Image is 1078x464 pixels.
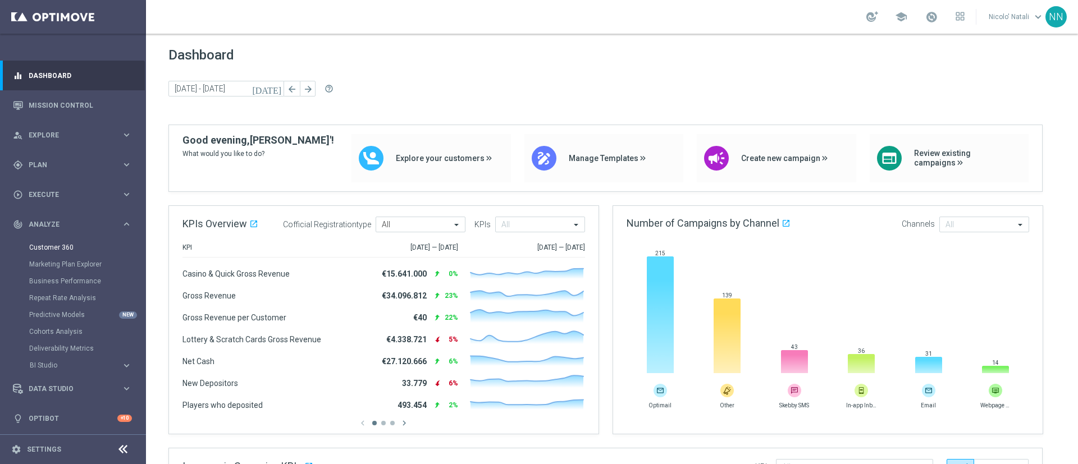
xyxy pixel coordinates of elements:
i: track_changes [13,219,23,229]
div: Analyze [13,219,121,229]
div: Customer 360 [29,239,145,256]
span: Execute [29,191,121,198]
button: BI Studio keyboard_arrow_right [29,361,133,370]
div: Execute [13,190,121,200]
span: BI Studio [30,362,110,369]
a: Repeat Rate Analysis [29,293,117,302]
button: track_changes Analyze keyboard_arrow_right [12,220,133,229]
i: keyboard_arrow_right [121,360,132,371]
i: equalizer [13,71,23,81]
button: equalizer Dashboard [12,71,133,80]
a: Marketing Plan Explorer [29,260,117,269]
div: +10 [117,415,132,422]
span: school [895,11,907,23]
a: Cohorts Analysis [29,327,117,336]
button: Data Studio keyboard_arrow_right [12,384,133,393]
div: Optibot [13,403,132,433]
button: gps_fixed Plan keyboard_arrow_right [12,160,133,169]
i: keyboard_arrow_right [121,219,132,229]
div: Dashboard [13,61,132,90]
i: person_search [13,130,23,140]
i: keyboard_arrow_right [121,130,132,140]
div: Repeat Rate Analysis [29,290,145,306]
div: Mission Control [13,90,132,120]
i: gps_fixed [13,160,23,170]
span: keyboard_arrow_down [1032,11,1044,23]
a: Nicolo' Natalikeyboard_arrow_down [988,8,1045,25]
div: Explore [13,130,121,140]
div: Marketing Plan Explorer [29,256,145,273]
button: Mission Control [12,101,133,110]
a: Optibot [29,403,117,433]
a: Mission Control [29,90,132,120]
i: keyboard_arrow_right [121,159,132,170]
div: Cohorts Analysis [29,323,145,340]
div: Data Studio [13,384,121,394]
button: lightbulb Optibot +10 [12,414,133,423]
i: keyboard_arrow_right [121,383,132,394]
i: settings [11,444,21,454]
i: play_circle_outline [13,190,23,200]
a: Dashboard [29,61,132,90]
a: Settings [27,446,61,453]
div: NEW [119,311,137,319]
div: BI Studio [30,362,121,369]
span: Plan [29,162,121,168]
a: Predictive Models [29,310,117,319]
div: BI Studio [29,357,145,374]
button: person_search Explore keyboard_arrow_right [12,131,133,140]
span: Explore [29,132,121,139]
div: Business Performance [29,273,145,290]
div: NN [1045,6,1067,27]
span: Data Studio [29,385,121,392]
button: play_circle_outline Execute keyboard_arrow_right [12,190,133,199]
a: Business Performance [29,277,117,286]
a: Customer 360 [29,243,117,252]
a: Deliverability Metrics [29,344,117,353]
div: Predictive Models [29,306,145,323]
span: Analyze [29,221,121,228]
i: lightbulb [13,414,23,424]
div: Deliverability Metrics [29,340,145,357]
i: keyboard_arrow_right [121,189,132,200]
div: Plan [13,160,121,170]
